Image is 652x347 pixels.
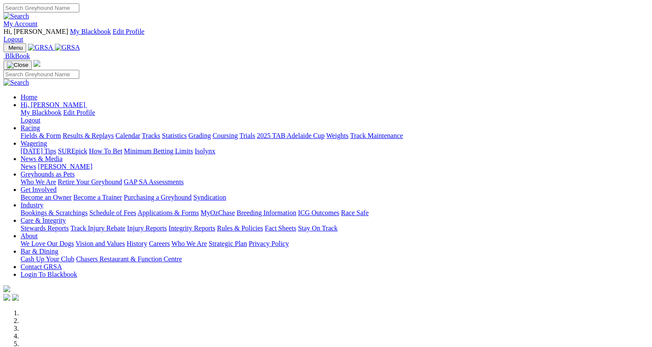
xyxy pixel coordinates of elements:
a: Strategic Plan [209,240,247,247]
a: Integrity Reports [168,224,215,232]
a: Breeding Information [237,209,296,216]
a: My Blackbook [70,28,111,35]
a: BlkBook [3,52,30,60]
a: ICG Outcomes [298,209,339,216]
input: Search [3,3,79,12]
a: Fact Sheets [265,224,296,232]
a: Login To Blackbook [21,271,77,278]
div: Care & Integrity [21,224,649,232]
div: Racing [21,132,649,140]
a: Calendar [115,132,140,139]
a: Isolynx [195,147,215,155]
div: Greyhounds as Pets [21,178,649,186]
a: Syndication [193,194,226,201]
a: [PERSON_NAME] [38,163,92,170]
a: Careers [149,240,170,247]
a: Edit Profile [113,28,144,35]
a: Industry [21,201,43,209]
a: Hi, [PERSON_NAME] [21,101,87,108]
a: Retire Your Greyhound [58,178,122,185]
button: Toggle navigation [3,43,26,52]
a: How To Bet [89,147,123,155]
div: About [21,240,649,248]
a: Rules & Policies [217,224,263,232]
div: Wagering [21,147,649,155]
a: About [21,232,38,239]
div: Get Involved [21,194,649,201]
a: My Blackbook [21,109,62,116]
a: Results & Replays [63,132,114,139]
a: Vision and Values [75,240,125,247]
a: MyOzChase [201,209,235,216]
a: History [126,240,147,247]
a: Injury Reports [127,224,167,232]
a: Fields & Form [21,132,61,139]
img: Search [3,12,29,20]
a: Cash Up Your Club [21,255,74,263]
a: Who We Are [171,240,207,247]
img: facebook.svg [3,294,10,301]
a: Stay On Track [298,224,337,232]
a: Race Safe [341,209,368,216]
div: My Account [3,28,649,43]
img: GRSA [55,44,80,51]
a: GAP SA Assessments [124,178,184,185]
img: twitter.svg [12,294,19,301]
a: Chasers Restaurant & Function Centre [76,255,182,263]
a: News & Media [21,155,63,162]
img: logo-grsa-white.png [3,285,10,292]
span: BlkBook [5,52,30,60]
span: Hi, [PERSON_NAME] [3,28,68,35]
a: Who We Are [21,178,56,185]
div: Hi, [PERSON_NAME] [21,109,649,124]
div: Bar & Dining [21,255,649,263]
a: Get Involved [21,186,57,193]
a: Care & Integrity [21,217,66,224]
a: Wagering [21,140,47,147]
a: Track Maintenance [350,132,403,139]
a: Stewards Reports [21,224,69,232]
img: logo-grsa-white.png [33,60,40,67]
a: We Love Our Dogs [21,240,74,247]
a: Logout [3,36,23,43]
img: Close [7,62,28,69]
img: Search [3,79,29,87]
a: Privacy Policy [249,240,289,247]
a: Home [21,93,37,101]
a: Contact GRSA [21,263,62,270]
a: Logout [21,117,40,124]
a: Purchasing a Greyhound [124,194,192,201]
a: Track Injury Rebate [70,224,125,232]
div: Industry [21,209,649,217]
div: News & Media [21,163,649,171]
a: Bookings & Scratchings [21,209,87,216]
a: 2025 TAB Adelaide Cup [257,132,324,139]
a: Tracks [142,132,160,139]
span: Hi, [PERSON_NAME] [21,101,85,108]
input: Search [3,70,79,79]
a: Trials [239,132,255,139]
a: News [21,163,36,170]
a: Edit Profile [63,109,95,116]
a: Greyhounds as Pets [21,171,75,178]
img: GRSA [28,44,53,51]
a: [DATE] Tips [21,147,56,155]
a: Grading [189,132,211,139]
a: Statistics [162,132,187,139]
a: Schedule of Fees [89,209,136,216]
button: Toggle navigation [3,60,32,70]
a: Minimum Betting Limits [124,147,193,155]
a: Applications & Forms [138,209,199,216]
a: Racing [21,124,40,132]
a: My Account [3,20,38,27]
a: Become a Trainer [73,194,122,201]
a: Bar & Dining [21,248,58,255]
a: Coursing [213,132,238,139]
span: Menu [9,45,23,51]
a: SUREpick [58,147,87,155]
a: Weights [326,132,349,139]
a: Become an Owner [21,194,72,201]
